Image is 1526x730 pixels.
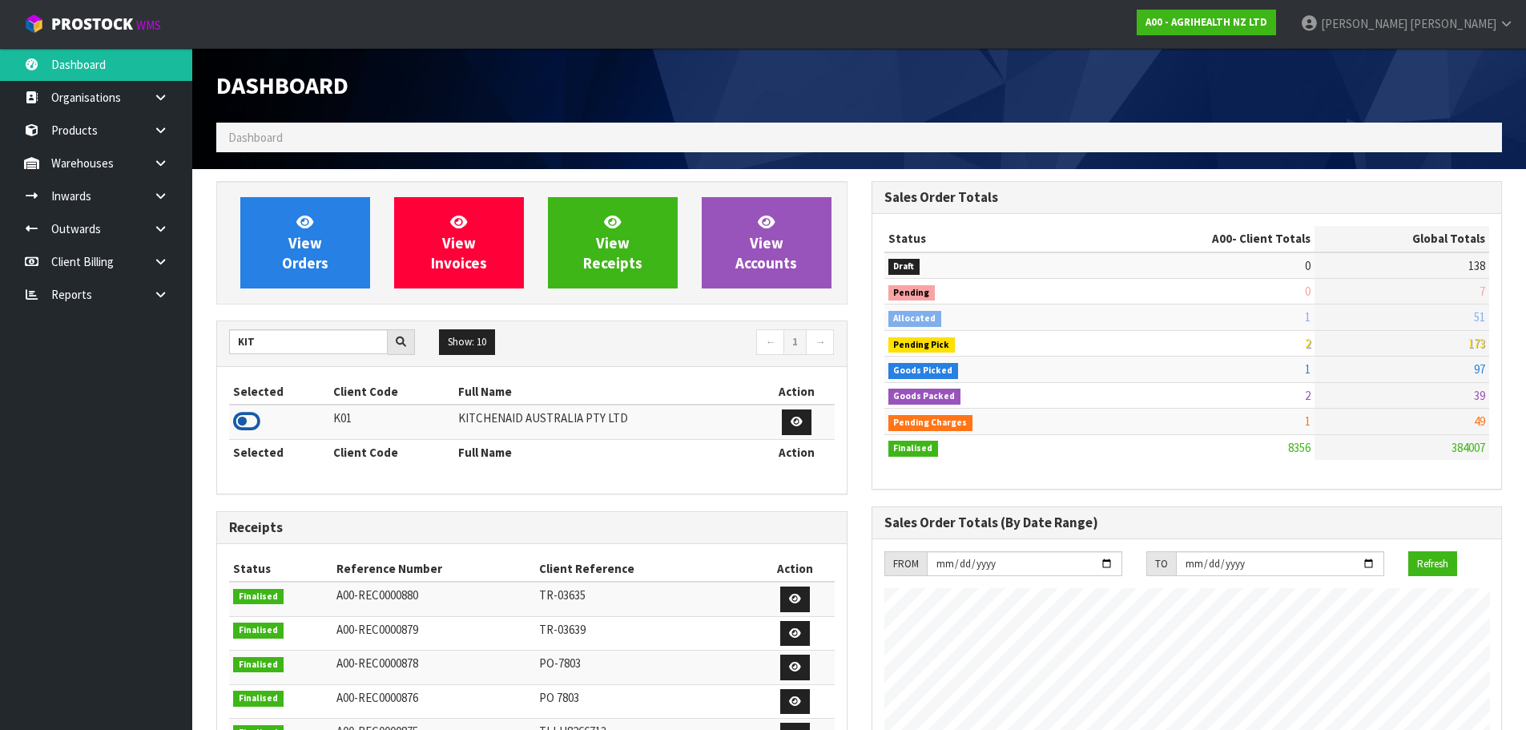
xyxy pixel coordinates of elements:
span: Goods Picked [888,363,959,379]
span: Finalised [233,589,284,605]
th: Action [759,439,834,465]
th: Action [759,379,834,405]
span: A00 [1212,231,1232,246]
span: View Invoices [431,212,487,272]
span: Finalised [233,691,284,707]
span: 39 [1474,388,1485,403]
span: 1 [1305,413,1311,429]
span: ProStock [51,14,133,34]
h3: Receipts [229,520,835,535]
small: WMS [136,18,161,33]
th: Client Reference [535,556,756,582]
strong: A00 - AGRIHEALTH NZ LTD [1146,15,1267,29]
a: ViewReceipts [548,197,678,288]
th: Selected [229,379,329,405]
span: 384007 [1452,440,1485,455]
span: 97 [1474,361,1485,377]
span: 49 [1474,413,1485,429]
span: Allocated [888,311,942,327]
button: Refresh [1408,551,1457,577]
span: Draft [888,259,920,275]
span: [PERSON_NAME] [1410,16,1496,31]
span: PO 7803 [539,690,579,705]
div: FROM [884,551,927,577]
span: 173 [1468,336,1485,351]
span: 138 [1468,258,1485,273]
span: Dashboard [228,130,283,145]
span: [PERSON_NAME] [1321,16,1407,31]
span: Dashboard [216,70,348,100]
th: Full Name [454,379,759,405]
a: ← [756,329,784,355]
a: 1 [783,329,807,355]
h3: Sales Order Totals [884,190,1490,205]
a: ViewInvoices [394,197,524,288]
span: TR-03639 [539,622,586,637]
th: - Client Totals [1084,226,1315,252]
img: cube-alt.png [24,14,44,34]
th: Status [884,226,1085,252]
nav: Page navigation [544,329,835,357]
span: 1 [1305,361,1311,377]
a: ViewOrders [240,197,370,288]
th: Action [756,556,835,582]
td: K01 [329,405,454,439]
span: A00-REC0000879 [336,622,418,637]
span: View Accounts [735,212,797,272]
span: 1 [1305,309,1311,325]
a: → [806,329,834,355]
a: A00 - AGRIHEALTH NZ LTD [1137,10,1276,35]
span: A00-REC0000878 [336,655,418,671]
th: Full Name [454,439,759,465]
td: KITCHENAID AUSTRALIA PTY LTD [454,405,759,439]
a: ViewAccounts [702,197,831,288]
button: Show: 10 [439,329,495,355]
span: 0 [1305,258,1311,273]
div: TO [1146,551,1176,577]
span: A00-REC0000880 [336,587,418,603]
span: View Orders [282,212,328,272]
span: Pending [888,285,936,301]
span: 0 [1305,284,1311,299]
th: Global Totals [1315,226,1489,252]
span: A00-REC0000876 [336,690,418,705]
span: 51 [1474,309,1485,325]
span: Finalised [233,657,284,673]
th: Reference Number [332,556,535,582]
span: PO-7803 [539,655,581,671]
th: Selected [229,439,329,465]
span: Finalised [888,441,939,457]
span: Pending Charges [888,415,973,431]
span: 7 [1480,284,1485,299]
span: Pending Pick [888,337,956,353]
span: Finalised [233,623,284,639]
span: 8356 [1288,440,1311,455]
span: View Receipts [583,212,642,272]
span: 2 [1305,388,1311,403]
span: 2 [1305,336,1311,351]
th: Client Code [329,379,454,405]
h3: Sales Order Totals (By Date Range) [884,515,1490,530]
th: Client Code [329,439,454,465]
span: Goods Packed [888,389,961,405]
span: TR-03635 [539,587,586,603]
input: Search clients [229,329,388,354]
th: Status [229,556,332,582]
